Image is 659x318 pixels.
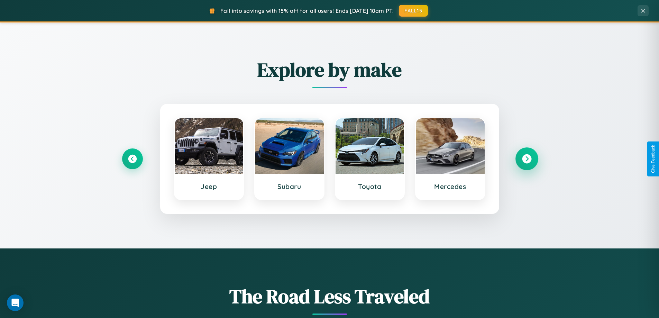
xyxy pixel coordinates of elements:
[220,7,394,14] span: Fall into savings with 15% off for all users! Ends [DATE] 10am PT.
[399,5,428,17] button: FALL15
[122,283,537,310] h1: The Road Less Traveled
[651,145,656,173] div: Give Feedback
[342,182,397,191] h3: Toyota
[262,182,317,191] h3: Subaru
[182,182,237,191] h3: Jeep
[7,294,24,311] div: Open Intercom Messenger
[122,56,537,83] h2: Explore by make
[423,182,478,191] h3: Mercedes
